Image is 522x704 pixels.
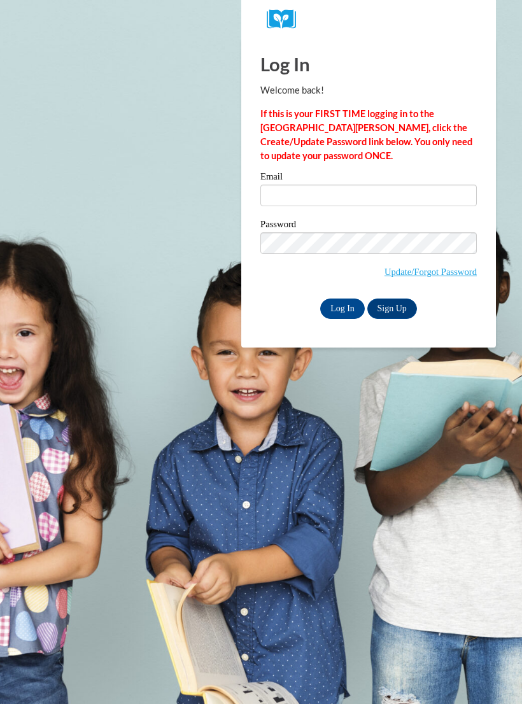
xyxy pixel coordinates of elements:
[260,83,477,97] p: Welcome back!
[260,172,477,185] label: Email
[367,299,417,319] a: Sign Up
[267,10,470,29] a: COX Campus
[384,267,477,277] a: Update/Forgot Password
[320,299,365,319] input: Log In
[260,220,477,232] label: Password
[260,108,472,161] strong: If this is your FIRST TIME logging in to the [GEOGRAPHIC_DATA][PERSON_NAME], click the Create/Upd...
[267,10,305,29] img: Logo brand
[260,51,477,77] h1: Log In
